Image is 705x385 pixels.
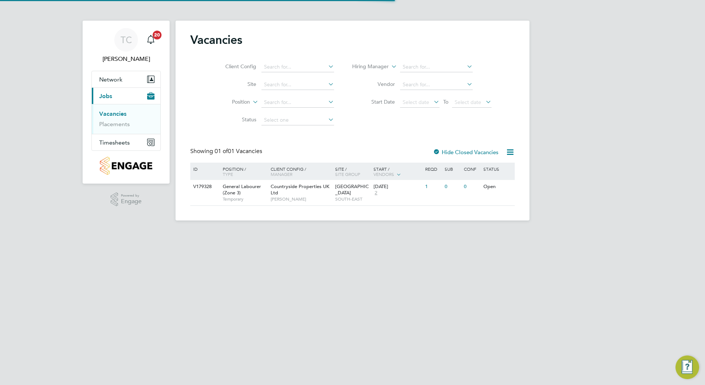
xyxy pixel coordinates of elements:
div: Start / [372,163,423,181]
label: Hide Closed Vacancies [433,149,499,156]
label: Start Date [352,98,395,105]
a: Placements [99,121,130,128]
button: Network [92,71,160,87]
div: Conf [462,163,481,175]
input: Search for... [261,62,334,72]
span: Network [99,76,122,83]
button: Engage Resource Center [676,355,699,379]
div: Site / [333,163,372,180]
a: Powered byEngage [111,192,142,207]
span: Type [223,171,233,177]
input: Search for... [400,62,473,72]
div: Position / [217,163,269,180]
label: Vendor [352,81,395,87]
img: countryside-properties-logo-retina.png [100,157,152,175]
input: Search for... [261,97,334,108]
div: 0 [462,180,481,194]
span: To [441,97,451,107]
h2: Vacancies [190,32,242,47]
label: Position [208,98,250,106]
div: Open [482,180,514,194]
a: Go to home page [91,157,161,175]
span: Powered by [121,192,142,199]
span: Jobs [99,93,112,100]
div: 0 [443,180,462,194]
span: [PERSON_NAME] [271,196,331,202]
label: Client Config [214,63,256,70]
a: TC[PERSON_NAME] [91,28,161,63]
span: Select date [403,99,429,105]
span: 01 Vacancies [215,148,262,155]
div: Status [482,163,514,175]
span: Select date [455,99,481,105]
div: V179328 [191,180,217,194]
div: Jobs [92,104,160,134]
span: Timesheets [99,139,130,146]
span: TC [121,35,132,45]
span: SOUTH-EAST [335,196,370,202]
button: Timesheets [92,134,160,150]
span: 2 [374,190,378,196]
span: Countryside Properties UK Ltd [271,183,329,196]
div: Sub [443,163,462,175]
a: 20 [143,28,158,52]
input: Search for... [261,80,334,90]
span: Thomas Church [91,55,161,63]
input: Select one [261,115,334,125]
span: Vendors [374,171,394,177]
div: Reqd [423,163,442,175]
span: 01 of [215,148,228,155]
label: Hiring Manager [346,63,389,70]
span: General Labourer (Zone 3) [223,183,261,196]
span: [GEOGRAPHIC_DATA] [335,183,369,196]
nav: Main navigation [83,21,170,184]
label: Status [214,116,256,123]
div: ID [191,163,217,175]
div: 1 [423,180,442,194]
span: Manager [271,171,292,177]
button: Jobs [92,88,160,104]
span: Temporary [223,196,267,202]
div: [DATE] [374,184,421,190]
span: Site Group [335,171,360,177]
span: 20 [153,31,162,39]
a: Vacancies [99,110,126,117]
label: Site [214,81,256,87]
input: Search for... [400,80,473,90]
span: Engage [121,198,142,205]
div: Client Config / [269,163,333,180]
div: Showing [190,148,264,155]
